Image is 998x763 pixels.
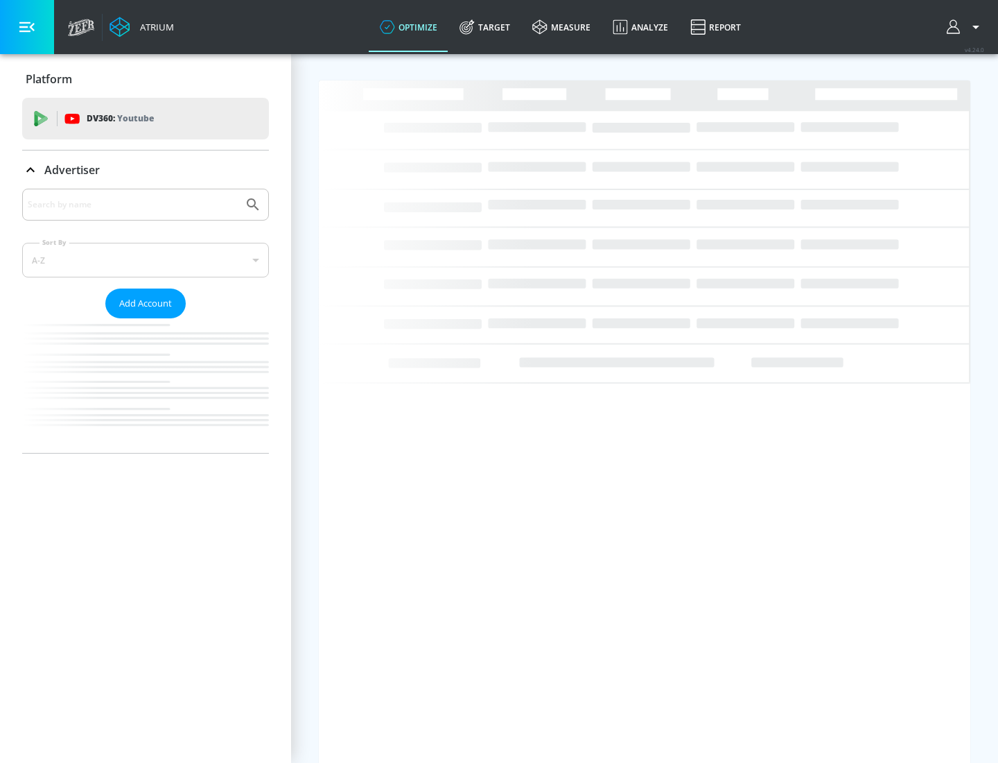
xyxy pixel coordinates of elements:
a: Report [679,2,752,52]
a: optimize [369,2,448,52]
div: Advertiser [22,151,269,189]
label: Sort By [40,238,69,247]
a: Atrium [110,17,174,37]
span: Add Account [119,295,172,311]
nav: list of Advertiser [22,318,269,453]
input: Search by name [28,196,238,214]
p: Advertiser [44,162,100,178]
div: Platform [22,60,269,98]
p: DV360: [87,111,154,126]
p: Youtube [117,111,154,126]
div: DV360: Youtube [22,98,269,139]
span: v 4.24.0 [965,46,984,53]
button: Add Account [105,289,186,318]
a: Target [448,2,521,52]
div: A-Z [22,243,269,277]
div: Atrium [134,21,174,33]
div: Advertiser [22,189,269,453]
p: Platform [26,71,72,87]
a: Analyze [602,2,679,52]
a: measure [521,2,602,52]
